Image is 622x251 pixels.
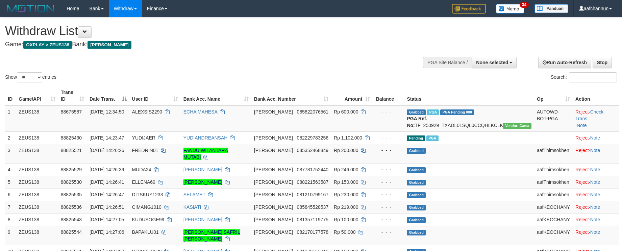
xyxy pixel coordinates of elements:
a: [PERSON_NAME] [183,179,222,185]
a: [PERSON_NAME] [183,167,222,172]
span: [PERSON_NAME] [254,217,293,222]
td: · [573,163,619,176]
span: [DATE] 14:26:26 [90,148,124,153]
span: 88825544 [61,229,82,235]
span: 34 [520,2,529,8]
span: Rp 219.000 [334,204,358,210]
a: Reject [575,217,589,222]
a: Reject [575,148,589,153]
span: Grabbed [407,109,426,115]
img: Button%20Memo.svg [496,4,524,14]
label: Search: [551,72,617,82]
div: - - - [375,108,402,115]
span: Copy 081210799167 to clipboard [297,192,328,197]
td: · [573,176,619,188]
span: [PERSON_NAME] [254,148,293,153]
a: Note [590,148,600,153]
span: [PERSON_NAME] [88,41,131,49]
td: ZEUS138 [16,213,58,226]
a: Reject [575,109,589,115]
td: 1 [5,105,16,132]
th: Bank Acc. Name: activate to sort column ascending [181,86,251,105]
td: 9 [5,226,16,245]
span: 88825430 [61,135,82,141]
span: ELLENA69 [132,179,155,185]
a: Reject [575,167,589,172]
td: aafKEOCHANY [534,201,573,213]
div: - - - [375,204,402,210]
span: Copy 081357119775 to clipboard [297,217,328,222]
th: Amount: activate to sort column ascending [331,86,372,105]
span: Copy 082170177578 to clipboard [297,229,328,235]
a: [PERSON_NAME] [183,217,222,222]
span: [PERSON_NAME] [254,179,293,185]
th: Game/API: activate to sort column ascending [16,86,58,105]
span: Rp 50.000 [334,229,356,235]
td: 3 [5,144,16,163]
span: YUDIJAER [132,135,155,141]
b: PGA Ref. No: [407,116,427,128]
span: MUDA24 [132,167,151,172]
span: [PERSON_NAME] [254,192,293,197]
div: - - - [375,179,402,185]
th: Op: activate to sort column ascending [534,86,573,105]
th: Trans ID: activate to sort column ascending [58,86,87,105]
span: [PERSON_NAME] [254,135,293,141]
a: Reject [575,192,589,197]
span: Grabbed [407,205,426,210]
th: Balance [373,86,404,105]
td: ZEUS138 [16,188,58,201]
span: CIMANG1010 [132,204,161,210]
span: Rp 246.000 [334,167,358,172]
a: Reject [575,229,589,235]
span: Marked by aafpengsreynich [426,135,438,141]
div: - - - [375,134,402,141]
td: ZEUS138 [16,105,58,132]
h1: Withdraw List [5,24,408,38]
span: 88825543 [61,217,82,222]
td: 8 [5,213,16,226]
span: Pending [407,135,425,141]
span: [PERSON_NAME] [254,109,293,115]
span: DITSKUY1233 [132,192,163,197]
a: Reject [575,179,589,185]
select: Showentries [17,72,42,82]
a: Stop [593,57,612,68]
span: [DATE] 14:26:47 [90,192,124,197]
span: 88825535 [61,192,82,197]
span: [DATE] 14:23:47 [90,135,124,141]
a: Reject [575,135,589,141]
img: Feedback.jpg [452,4,486,14]
td: aafKEOCHANY [534,226,573,245]
a: Check Trans [575,109,603,121]
span: Grabbed [407,180,426,185]
span: [PERSON_NAME] [254,229,293,235]
a: [PERSON_NAME] SAFRIL [PERSON_NAME] [183,229,240,242]
td: 7 [5,201,16,213]
td: · [573,201,619,213]
div: - - - [375,191,402,198]
span: Copy 088221563587 to clipboard [297,179,328,185]
a: Note [590,135,600,141]
span: ALEXSIS2290 [132,109,163,115]
span: Copy 085822076561 to clipboard [297,109,328,115]
span: 88675587 [61,109,82,115]
span: 88825536 [61,204,82,210]
span: [DATE] 14:26:51 [90,204,124,210]
td: 6 [5,188,16,201]
a: Note [590,179,600,185]
span: Grabbed [407,217,426,223]
span: Vendor URL: https://trx31.1velocity.biz [503,123,531,129]
span: 88825530 [61,179,82,185]
span: [DATE] 12:34:50 [90,109,124,115]
span: Copy 087781752440 to clipboard [297,167,328,172]
span: Copy 085845528537 to clipboard [297,204,328,210]
td: 5 [5,176,16,188]
td: aafThimsokhen [534,176,573,188]
td: TF_250929_TXADL01SQL0CCQHLKCLK [404,105,534,132]
td: aafThimsokhen [534,188,573,201]
a: YUDIANDREANSAH [183,135,228,141]
span: Rp 230.000 [334,192,358,197]
span: Rp 200.000 [334,148,358,153]
td: 4 [5,163,16,176]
